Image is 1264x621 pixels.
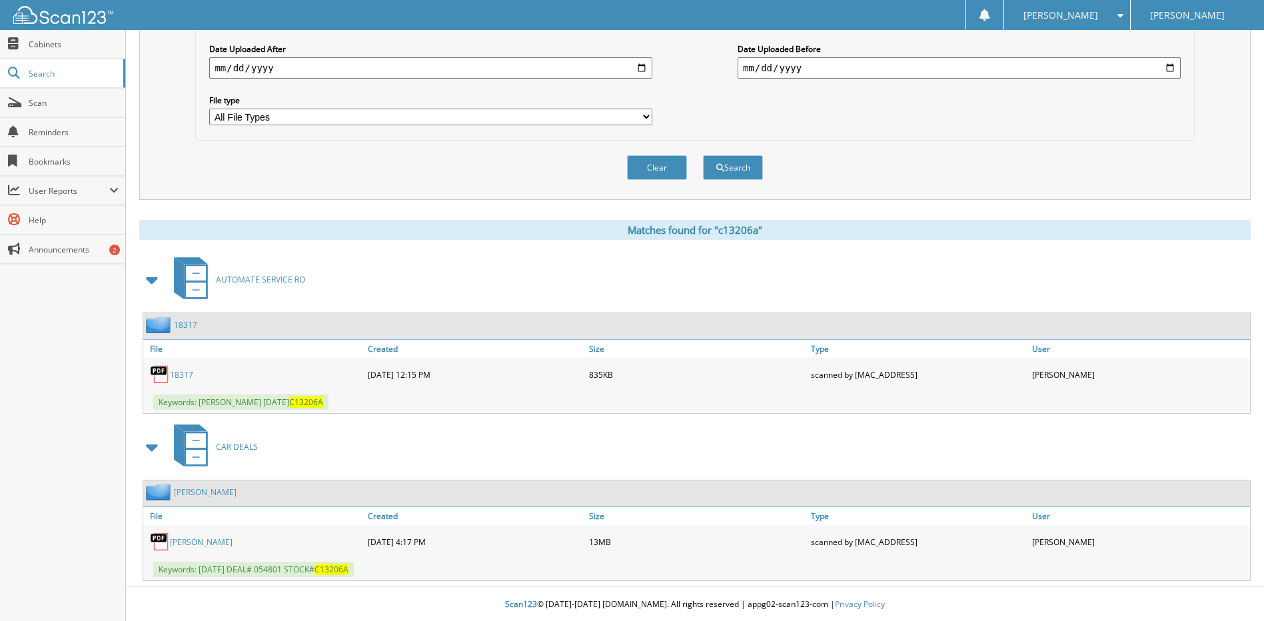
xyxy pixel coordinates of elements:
span: C13206A [289,396,323,408]
a: AUTOMATE SERVICE RO [166,253,305,306]
a: Size [586,507,807,525]
input: start [209,57,652,79]
div: scanned by [MAC_ADDRESS] [808,361,1029,388]
span: Search [29,68,117,79]
label: File type [209,95,652,106]
a: Type [808,507,1029,525]
span: CAR DEALS [216,441,258,452]
div: [PERSON_NAME] [1029,528,1250,555]
a: CAR DEALS [166,420,258,473]
a: [PERSON_NAME] [174,486,237,498]
a: Size [586,340,807,358]
img: PDF.png [150,532,170,552]
span: Bookmarks [29,156,119,167]
div: Matches found for "c13206a" [139,220,1251,240]
a: [PERSON_NAME] [170,536,233,548]
a: 18317 [174,319,197,330]
label: Date Uploaded Before [738,43,1181,55]
span: Announcements [29,244,119,255]
span: Scan123 [505,598,537,610]
a: File [143,340,364,358]
div: 13MB [586,528,807,555]
label: Date Uploaded After [209,43,652,55]
a: 18317 [170,369,193,380]
span: [PERSON_NAME] [1150,11,1225,19]
span: User Reports [29,185,109,197]
div: 2 [109,245,120,255]
span: AUTOMATE SERVICE RO [216,274,305,285]
div: [PERSON_NAME] [1029,361,1250,388]
span: Scan [29,97,119,109]
a: Created [364,340,586,358]
a: Type [808,340,1029,358]
img: folder2.png [146,316,174,333]
a: User [1029,507,1250,525]
a: User [1029,340,1250,358]
span: C13206A [315,564,348,575]
img: PDF.png [150,364,170,384]
span: Help [29,215,119,226]
div: © [DATE]-[DATE] [DOMAIN_NAME]. All rights reserved | appg02-scan123-com | [126,588,1264,621]
span: [PERSON_NAME] [1023,11,1098,19]
button: Clear [627,155,687,180]
a: Privacy Policy [835,598,885,610]
div: scanned by [MAC_ADDRESS] [808,528,1029,555]
span: Reminders [29,127,119,138]
span: Cabinets [29,39,119,50]
div: [DATE] 4:17 PM [364,528,586,555]
span: Keywords: [DATE] DEAL# 054801 STOCK# [153,562,354,577]
iframe: Chat Widget [1197,557,1264,621]
span: Keywords: [PERSON_NAME] [DATE] [153,394,328,410]
input: end [738,57,1181,79]
img: scan123-logo-white.svg [13,6,113,24]
button: Search [703,155,763,180]
a: Created [364,507,586,525]
div: 835KB [586,361,807,388]
a: File [143,507,364,525]
div: [DATE] 12:15 PM [364,361,586,388]
img: folder2.png [146,484,174,500]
